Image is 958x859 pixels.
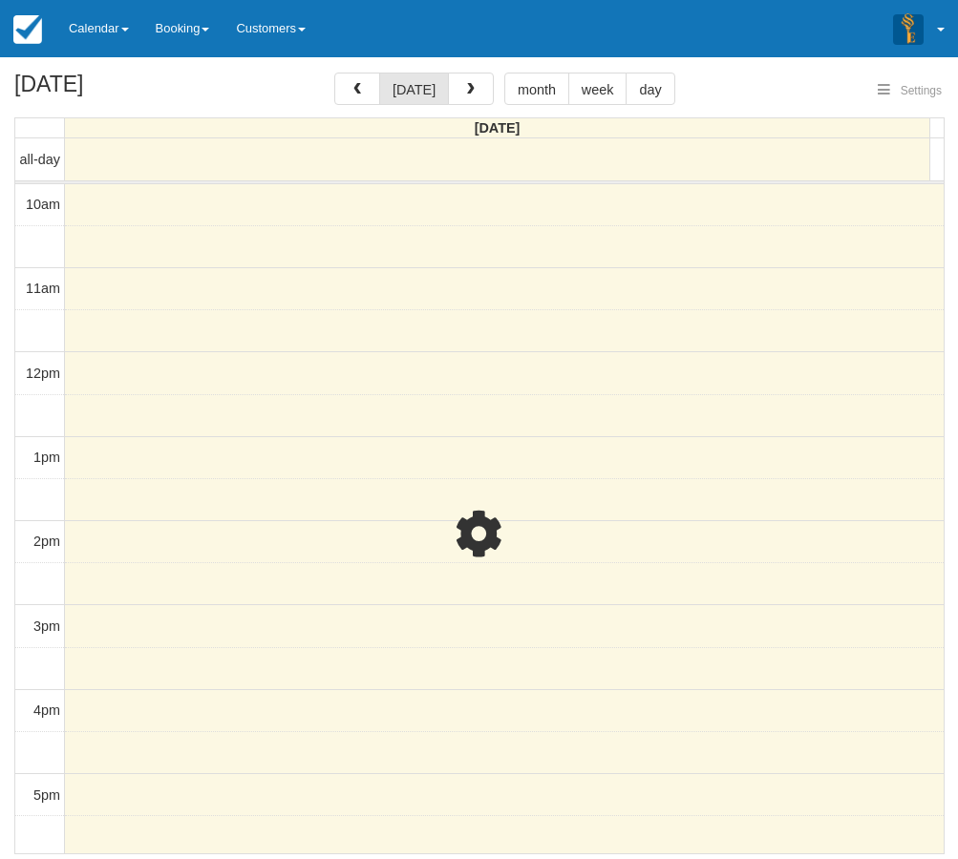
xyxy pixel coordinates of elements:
[33,450,60,465] span: 1pm
[893,13,924,44] img: A3
[866,77,953,105] button: Settings
[33,702,60,718] span: 4pm
[475,120,521,136] span: [DATE]
[568,73,628,105] button: week
[26,197,60,212] span: 10am
[14,73,256,108] h2: [DATE]
[33,534,60,549] span: 2pm
[504,73,569,105] button: month
[13,15,42,44] img: checkfront-main-nav-mini-logo.png
[379,73,449,105] button: [DATE]
[26,366,60,381] span: 12pm
[626,73,674,105] button: day
[901,84,942,97] span: Settings
[20,152,60,167] span: all-day
[33,787,60,803] span: 5pm
[33,618,60,634] span: 3pm
[26,281,60,296] span: 11am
